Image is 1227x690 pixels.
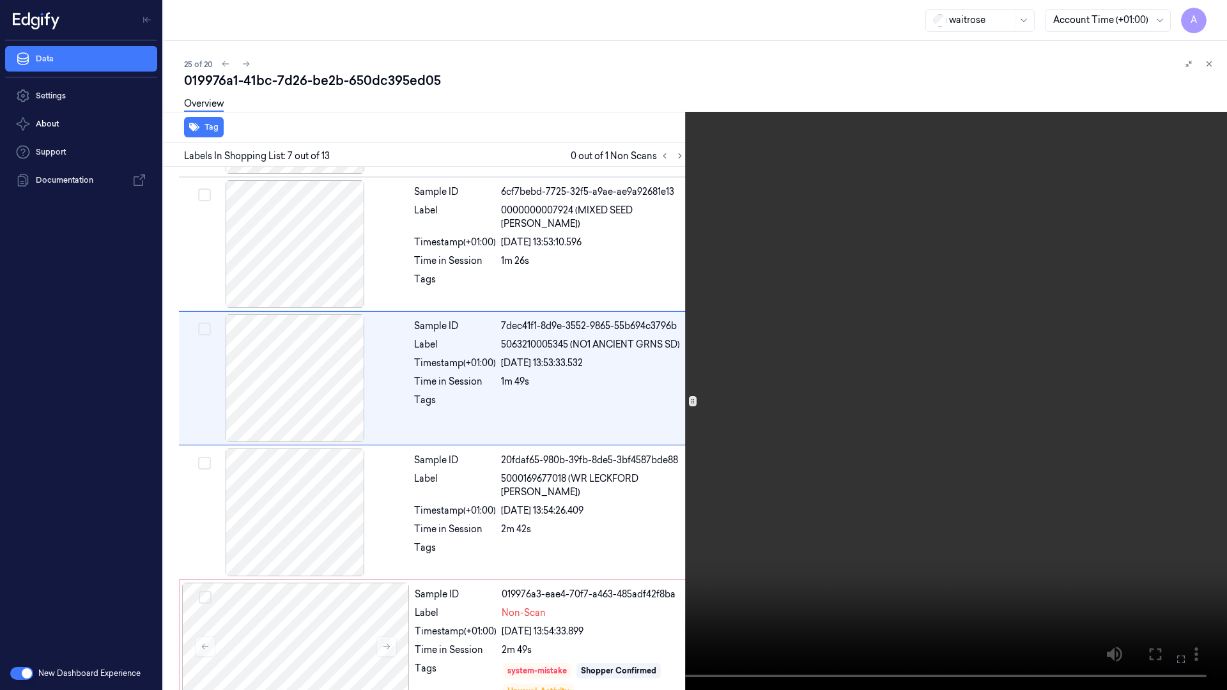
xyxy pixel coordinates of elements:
[507,665,567,677] div: system-mistake
[501,356,685,370] div: [DATE] 13:53:33.532
[415,606,497,620] div: Label
[184,72,1217,89] div: 019976a1-41bc-7d26-be2b-650dc395ed05
[501,204,685,231] span: 0000000007924 (MIXED SEED [PERSON_NAME])
[501,319,685,333] div: 7dec41f1-8d9e-3552-9865-55b694c3796b
[501,523,685,536] div: 2m 42s
[414,338,496,351] div: Label
[198,457,211,470] button: Select row
[501,375,685,388] div: 1m 49s
[571,148,688,164] span: 0 out of 1 Non Scans
[501,254,685,268] div: 1m 26s
[184,149,330,163] span: Labels In Shopping List: 7 out of 13
[501,454,685,467] div: 20fdaf65-980b-39fb-8de5-3bf4587bde88
[414,504,496,517] div: Timestamp (+01:00)
[199,591,212,604] button: Select row
[414,204,496,231] div: Label
[502,588,684,601] div: 019976a3-eae4-70f7-a463-485adf42f8ba
[415,625,497,638] div: Timestamp (+01:00)
[414,523,496,536] div: Time in Session
[184,117,224,137] button: Tag
[502,625,684,638] div: [DATE] 13:54:33.899
[501,472,685,499] span: 5000169677018 (WR LECKFORD [PERSON_NAME])
[501,338,680,351] span: 5063210005345 (NO1 ANCIENT GRNS SD)
[415,588,497,601] div: Sample ID
[414,541,496,562] div: Tags
[502,606,546,620] span: Non-Scan
[502,643,684,657] div: 2m 49s
[414,236,496,249] div: Timestamp (+01:00)
[5,139,157,165] a: Support
[501,185,685,199] div: 6cf7bebd-7725-32f5-a9ae-ae9a92681e13
[414,394,496,414] div: Tags
[184,59,213,70] span: 25 of 20
[414,273,496,293] div: Tags
[414,356,496,370] div: Timestamp (+01:00)
[5,83,157,109] a: Settings
[501,504,685,517] div: [DATE] 13:54:26.409
[414,254,496,268] div: Time in Session
[137,10,157,30] button: Toggle Navigation
[5,111,157,137] button: About
[414,375,496,388] div: Time in Session
[198,188,211,201] button: Select row
[198,323,211,335] button: Select row
[5,46,157,72] a: Data
[184,97,224,112] a: Overview
[414,185,496,199] div: Sample ID
[414,319,496,333] div: Sample ID
[501,236,685,249] div: [DATE] 13:53:10.596
[581,665,656,677] div: Shopper Confirmed
[414,472,496,499] div: Label
[414,454,496,467] div: Sample ID
[5,167,157,193] a: Documentation
[1181,8,1207,33] button: A
[415,643,497,657] div: Time in Session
